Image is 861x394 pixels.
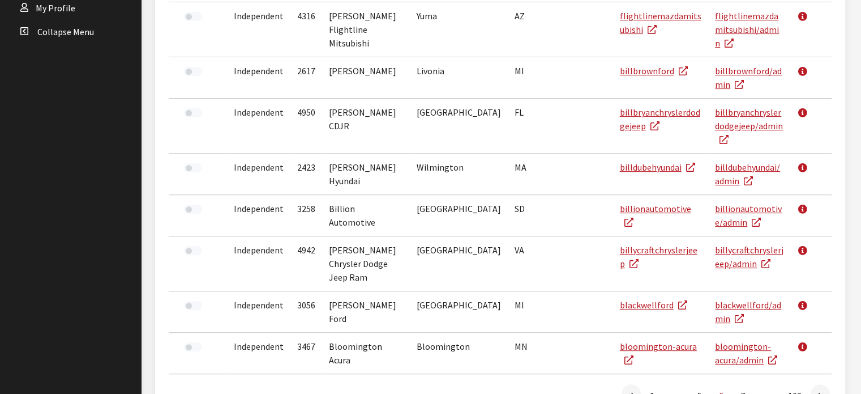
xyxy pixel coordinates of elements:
td: [GEOGRAPHIC_DATA] [410,236,508,291]
td: Independent [227,99,290,154]
a: billycraftchryslerjeep/admin [715,244,783,269]
span: Collapse Menu [37,26,94,37]
td: Yuma [410,2,508,57]
a: billbrownford [620,65,688,77]
td: 2617 [290,57,322,99]
a: flightlinemazdamitsubishi [620,10,701,35]
td: 4950 [290,99,322,154]
a: flightlinemazdamitsubishi/admin [715,10,779,49]
a: blackwellford/admin [715,299,781,324]
td: SD [508,195,551,236]
td: Independent [227,57,290,99]
td: [PERSON_NAME] CDJR [322,99,410,154]
td: Livonia [410,57,508,99]
td: 3056 [290,291,322,333]
a: View Dealer [798,195,817,223]
td: Independent [227,333,290,374]
a: billbrownford/admin [715,65,782,90]
a: View Dealer [798,291,817,320]
td: Bloomington Acura [322,333,410,374]
td: AZ [508,2,551,57]
span: My Profile [36,2,75,14]
td: 3467 [290,333,322,374]
td: 4316 [290,2,322,57]
td: MI [508,291,551,333]
td: 4942 [290,236,322,291]
td: [PERSON_NAME] Chrysler Dodge Jeep Ram [322,236,410,291]
td: MN [508,333,551,374]
a: billbryanchryslerdodgejeep [620,107,700,132]
td: MA [508,154,551,195]
td: [GEOGRAPHIC_DATA] [410,99,508,154]
a: billionautomotive/admin [715,203,782,228]
td: VA [508,236,551,291]
a: billionautomotive [620,203,691,228]
a: View Dealer [798,99,817,127]
td: Billion Automotive [322,195,410,236]
td: 3258 [290,195,322,236]
a: bloomington-acura [620,341,697,366]
td: Independent [227,2,290,57]
a: View Dealer [798,57,817,86]
td: Independent [227,236,290,291]
a: billycraftchryslerjeep [620,244,697,269]
td: [PERSON_NAME] Flightline Mitsubishi [322,2,410,57]
a: billdubehyundai/admin [715,162,780,187]
td: Independent [227,291,290,333]
td: [GEOGRAPHIC_DATA] [410,291,508,333]
a: View Dealer [798,154,817,182]
a: blackwellford [620,299,687,311]
a: billbryanchryslerdodgejeep/admin [715,107,783,145]
a: View Dealer [798,333,817,361]
td: Independent [227,195,290,236]
td: [PERSON_NAME] Hyundai [322,154,410,195]
td: [PERSON_NAME] Ford [322,291,410,333]
a: View Dealer [798,2,817,31]
a: View Dealer [798,236,817,265]
a: billdubehyundai [620,162,695,173]
td: Wilmington [410,154,508,195]
td: MI [508,57,551,99]
a: bloomington-acura/admin [715,341,777,366]
td: [PERSON_NAME] [322,57,410,99]
td: Independent [227,154,290,195]
td: 2423 [290,154,322,195]
td: Bloomington [410,333,508,374]
td: [GEOGRAPHIC_DATA] [410,195,508,236]
td: FL [508,99,551,154]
